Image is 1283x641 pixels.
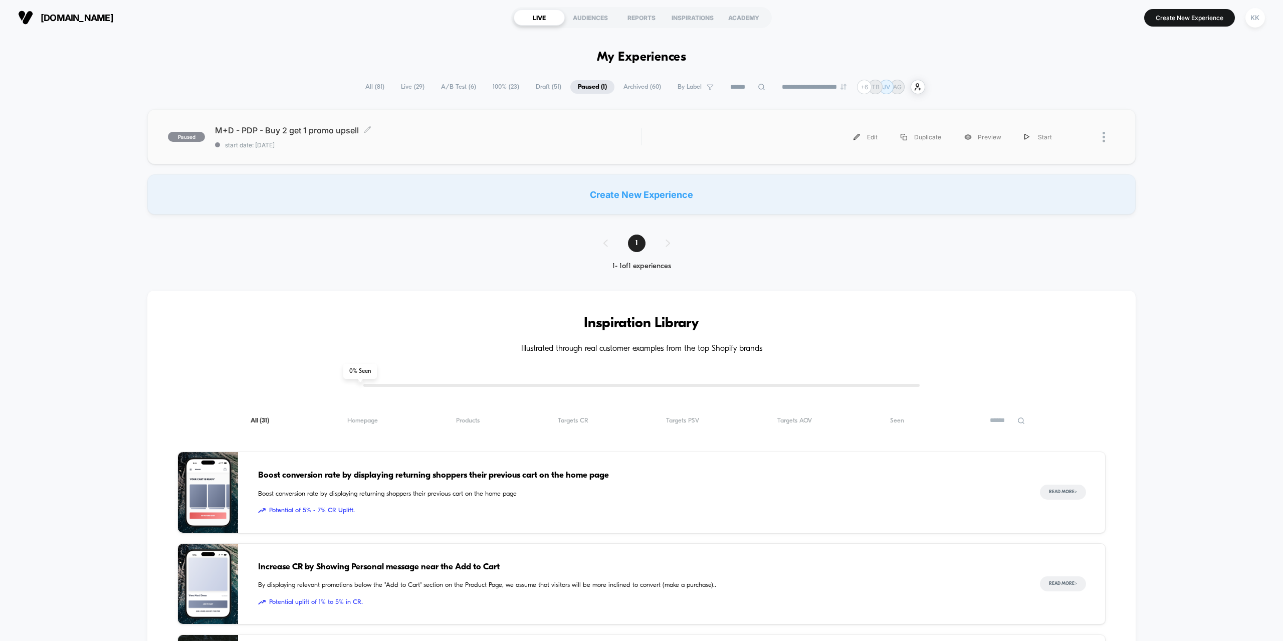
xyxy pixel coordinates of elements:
img: By displaying relevant promotions below the "Add to Cart" section on the Product Page, we assume ... [178,544,238,624]
span: Targets PSV [666,417,699,424]
span: By Label [678,83,702,91]
span: 1 [628,235,646,252]
img: menu [853,134,860,140]
button: [DOMAIN_NAME] [15,10,116,26]
span: Paused ( 1 ) [570,80,614,94]
span: Targets AOV [777,417,812,424]
div: Edit [842,126,889,148]
div: LIVE [514,10,565,26]
h3: Inspiration Library [177,316,1105,332]
span: Homepage [347,417,378,424]
img: close [1103,132,1105,142]
div: INSPIRATIONS [667,10,718,26]
span: Increase CR by Showing Personal message near the Add to Cart [258,561,1019,574]
span: Targets CR [558,417,588,424]
img: menu [901,134,907,140]
span: All ( 81 ) [358,80,392,94]
span: Archived ( 60 ) [616,80,669,94]
span: All [251,417,269,424]
span: Products [456,417,480,424]
p: AG [893,83,902,91]
h4: Illustrated through real customer examples from the top Shopify brands [177,344,1105,354]
button: KK [1242,8,1268,28]
button: Read More> [1040,576,1086,591]
div: AUDIENCES [565,10,616,26]
span: start date: [DATE] [215,141,641,149]
div: Create New Experience [147,174,1135,215]
span: By displaying relevant promotions below the "Add to Cart" section on the Product Page, we assume ... [258,580,1019,590]
h1: My Experiences [597,50,687,65]
div: ACADEMY [718,10,769,26]
button: Read More> [1040,485,1086,500]
span: Draft ( 51 ) [528,80,569,94]
span: 0 % Seen [343,364,377,379]
img: menu [1024,134,1029,140]
span: Boost conversion rate by displaying returning shoppers their previous cart on the home page [258,469,1019,482]
p: TB [872,83,880,91]
span: Potential of 5% - 7% CR Uplift. [258,506,1019,516]
div: Duplicate [889,126,953,148]
div: Preview [953,126,1013,148]
span: ( 31 ) [260,417,269,424]
img: end [840,84,846,90]
span: 100% ( 23 ) [485,80,527,94]
div: REPORTS [616,10,667,26]
span: Seen [890,417,904,424]
div: 1 - 1 of 1 experiences [593,262,690,271]
img: Visually logo [18,10,33,25]
div: KK [1245,8,1265,28]
p: JV [883,83,890,91]
span: Live ( 29 ) [393,80,432,94]
div: Start [1013,126,1063,148]
span: A/B Test ( 6 ) [434,80,484,94]
button: Create New Experience [1144,9,1235,27]
img: Boost conversion rate by displaying returning shoppers their previous cart on the home page [178,452,238,533]
span: [DOMAIN_NAME] [41,13,113,23]
span: paused [168,132,205,142]
span: Potential uplift of 1% to 5% in CR. [258,597,1019,607]
span: M+D - PDP - Buy 2 get 1 promo upsell [215,125,641,135]
span: Boost conversion rate by displaying returning shoppers their previous cart on the home page [258,489,1019,499]
div: + 6 [857,80,872,94]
